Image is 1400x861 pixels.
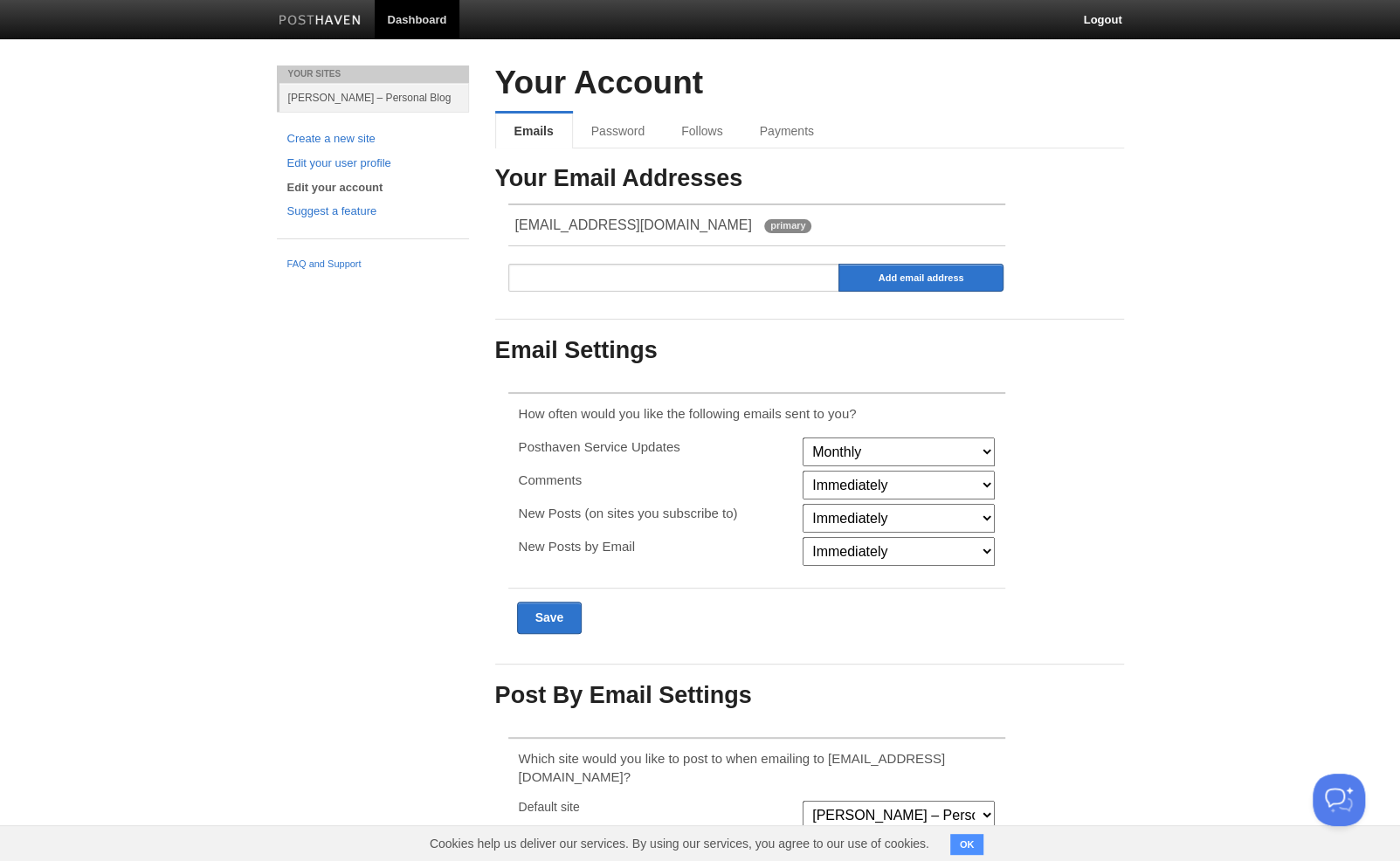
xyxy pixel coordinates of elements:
[515,217,752,232] span: [EMAIL_ADDRESS][DOMAIN_NAME]
[741,114,832,148] a: Payments
[287,179,459,197] a: Edit your account
[277,65,469,83] li: Your Sites
[573,114,663,148] a: Password
[287,257,459,272] a: FAQ and Support
[495,338,1124,364] h3: Email Settings
[519,471,792,489] p: Comments
[764,219,811,233] span: primary
[287,130,459,148] a: Create a new site
[517,602,583,634] input: Save
[279,15,362,28] img: Posthaven-bar
[287,203,459,221] a: Suggest a feature
[495,65,1124,101] h2: Your Account
[663,114,741,148] a: Follows
[519,749,996,786] p: Which site would you like to post to when emailing to [EMAIL_ADDRESS][DOMAIN_NAME]?
[287,155,459,173] a: Edit your user profile
[519,537,792,555] p: New Posts by Email
[495,166,1124,192] h3: Your Email Addresses
[279,83,469,112] a: [PERSON_NAME] – Personal Blog
[838,264,1004,292] input: Add email address
[950,834,984,855] button: OK
[495,683,1124,709] h3: Post By Email Settings
[514,801,797,813] div: Default site
[519,504,792,522] p: New Posts (on sites you subscribe to)
[412,826,947,861] span: Cookies help us deliver our services. By using our services, you agree to our use of cookies.
[495,114,573,148] a: Emails
[519,437,792,456] p: Posthaven Service Updates
[519,404,996,423] p: How often would you like the following emails sent to you?
[1313,774,1365,826] iframe: Help Scout Beacon - Open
